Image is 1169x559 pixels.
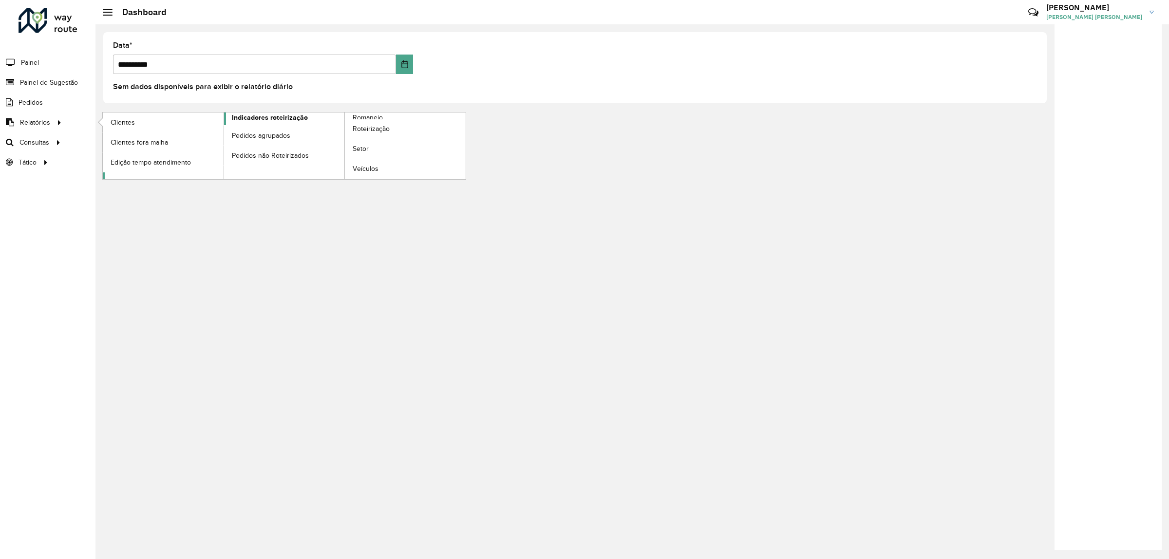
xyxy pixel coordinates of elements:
h2: Dashboard [113,7,167,18]
a: Pedidos agrupados [224,126,345,145]
span: Clientes fora malha [111,137,168,148]
label: Data [113,39,132,51]
span: Roteirização [353,124,390,134]
span: Pedidos não Roteirizados [232,150,309,161]
a: Roteirização [345,119,466,139]
a: Indicadores roteirização [103,112,345,179]
span: Pedidos [19,97,43,108]
span: Setor [353,144,369,154]
a: Clientes fora malha [103,132,224,152]
span: Tático [19,157,37,168]
span: Consultas [19,137,49,148]
span: Edição tempo atendimento [111,157,191,168]
span: Veículos [353,164,378,174]
span: Romaneio [353,112,383,123]
span: Clientes [111,117,135,128]
a: Romaneio [224,112,466,179]
a: Edição tempo atendimento [103,152,224,172]
span: Relatórios [20,117,50,128]
h3: [PERSON_NAME] [1046,3,1142,12]
span: [PERSON_NAME] [PERSON_NAME] [1046,13,1142,21]
span: Painel de Sugestão [20,77,78,88]
span: Indicadores roteirização [232,112,308,123]
label: Sem dados disponíveis para exibir o relatório diário [113,81,293,93]
span: Pedidos agrupados [232,130,290,141]
a: Veículos [345,159,466,179]
a: Contato Rápido [1023,2,1044,23]
a: Clientes [103,112,224,132]
span: Painel [21,57,39,68]
a: Setor [345,139,466,159]
a: Pedidos não Roteirizados [224,146,345,165]
button: Choose Date [396,55,413,74]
